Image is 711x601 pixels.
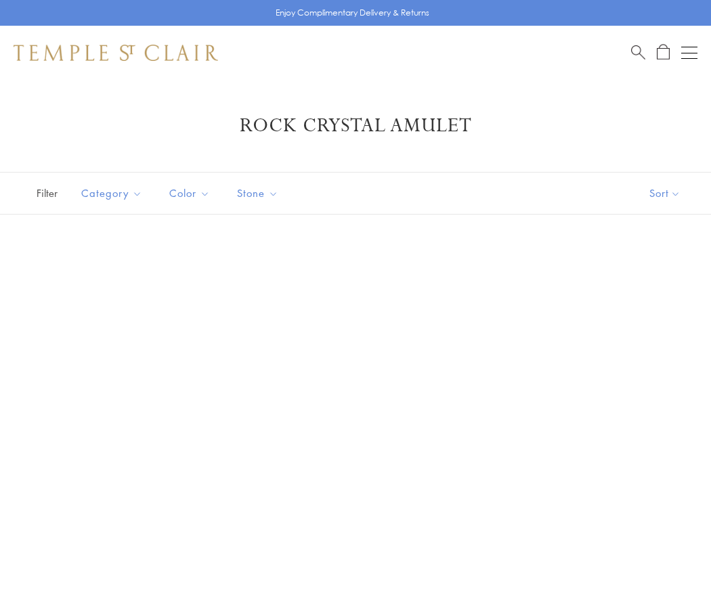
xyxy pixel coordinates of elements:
[74,185,152,202] span: Category
[657,44,670,61] a: Open Shopping Bag
[619,173,711,214] button: Show sort by
[230,185,288,202] span: Stone
[159,178,220,208] button: Color
[71,178,152,208] button: Category
[34,114,677,138] h1: Rock Crystal Amulet
[631,44,645,61] a: Search
[681,45,697,61] button: Open navigation
[227,178,288,208] button: Stone
[163,185,220,202] span: Color
[14,45,218,61] img: Temple St. Clair
[276,6,429,20] p: Enjoy Complimentary Delivery & Returns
